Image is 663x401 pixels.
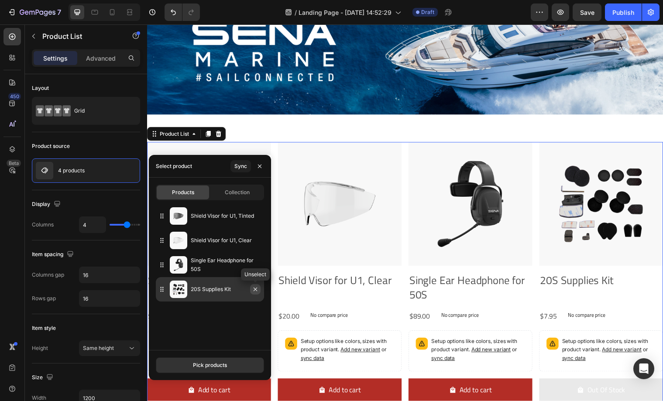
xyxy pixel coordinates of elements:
[196,327,237,333] span: Add new variant
[32,372,55,384] div: Size
[166,293,204,298] p: No compare price
[86,54,116,63] p: Advanced
[58,168,85,174] p: 4 products
[612,8,634,17] div: Publish
[32,324,56,332] div: Item style
[172,189,194,196] span: Products
[32,295,56,302] div: Rows gap
[11,107,44,115] div: Product List
[573,3,601,21] button: Save
[32,271,64,279] div: Columns gap
[156,336,180,342] span: sync data
[83,345,114,351] span: Same height
[398,289,417,304] div: $7.95
[193,361,227,369] div: Pick products
[170,256,187,274] img: collections
[42,31,117,41] p: Product List
[225,189,250,196] span: Collection
[133,120,258,245] a: Shield Visor for U1, Clear
[289,318,384,343] p: Setup options like colors, sizes with product variant.
[329,327,369,333] span: Add new variant
[8,93,21,100] div: 450
[32,221,54,229] div: Columns
[36,162,53,179] img: product feature img
[79,291,140,306] input: Auto
[133,289,155,304] div: $20.00
[191,285,261,294] p: 20S Supplies Kit
[421,336,445,342] span: sync data
[398,120,524,245] a: 20S Supplies Kit
[156,162,192,170] div: Select product
[580,9,594,16] span: Save
[165,3,200,21] div: Undo/Redo
[32,249,76,260] div: Item spacing
[185,365,217,377] div: Add to cart
[398,360,524,383] button: Out Of Stock
[462,327,502,333] span: Add new variant
[265,120,391,245] a: Single Ear Headphone for 50S
[421,318,516,343] p: Setup options like colors, sizes with product variant.
[265,289,288,304] div: $89.00
[79,267,140,283] input: Auto
[447,365,485,377] div: Out Of Stock
[398,252,524,268] h2: 20S Supplies Kit
[74,101,127,121] div: Grid
[265,360,391,383] button: Add to cart
[52,365,85,377] div: Add to cart
[57,7,61,17] p: 7
[234,162,247,170] div: Sync
[317,365,350,377] div: Add to cart
[43,54,68,63] p: Settings
[156,318,251,343] p: Setup options like colors, sizes with product variant.
[230,160,251,172] button: Sync
[32,199,62,210] div: Display
[421,8,434,16] span: Draft
[605,3,642,21] button: Publish
[299,293,337,298] p: No compare price
[295,8,297,17] span: /
[170,281,187,298] img: collections
[170,232,187,249] img: collections
[191,212,261,220] p: Shield Visor for U1, Tinted
[633,358,654,379] div: Open Intercom Messenger
[191,256,261,274] p: Single Ear Headphone for 50S
[147,24,663,401] iframe: Design area
[289,336,313,342] span: sync data
[7,160,21,167] div: Beta
[32,142,70,150] div: Product source
[156,357,264,373] button: Pick products
[170,207,187,225] img: collections
[427,293,465,298] p: No compare price
[133,360,258,383] button: Add to cart
[299,8,392,17] span: Landing Page - [DATE] 14:52:29
[265,252,391,282] h2: Single Ear Headphone for 50S
[32,344,48,352] div: Height
[32,84,49,92] div: Layout
[191,236,261,245] p: Shield Visor for U1, Clear
[3,3,65,21] button: 7
[79,217,106,233] input: Auto
[79,340,140,356] button: Same height
[133,252,258,268] h2: Shield Visor for U1, Clear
